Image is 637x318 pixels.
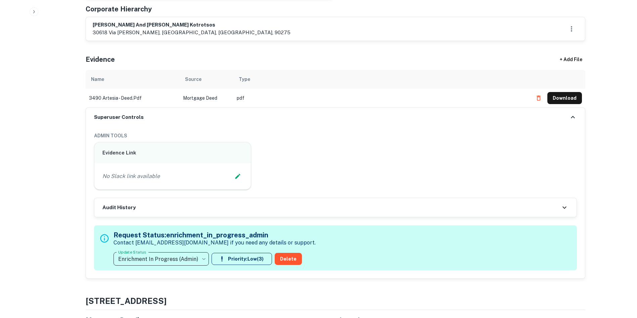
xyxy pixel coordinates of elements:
p: No Slack link available [102,172,160,180]
iframe: Chat Widget [603,264,637,297]
h6: Evidence Link [102,149,243,157]
div: Source [185,75,201,83]
h6: Audit History [102,204,136,212]
div: Enrichment In Progress (Admin) [113,249,209,268]
button: Download [547,92,582,104]
h6: [PERSON_NAME] and [PERSON_NAME] kotrotsos [93,21,290,29]
th: Source [180,70,233,89]
h4: [STREET_ADDRESS] [86,295,585,307]
h5: Evidence [86,54,115,64]
p: 30618 via [PERSON_NAME], [GEOGRAPHIC_DATA], [GEOGRAPHIC_DATA], 90275 [93,29,290,37]
button: Edit Slack Link [233,171,243,181]
h6: Superuser Controls [94,113,144,121]
h5: Request Status: enrichment_in_progress_admin [113,230,316,240]
h6: ADMIN TOOLS [94,132,577,139]
p: Contact [EMAIL_ADDRESS][DOMAIN_NAME] if you need any details or support. [113,239,316,247]
button: Delete [275,253,302,265]
div: Type [239,75,250,83]
h5: Corporate Hierarchy [86,4,152,14]
th: Type [233,70,529,89]
td: Mortgage Deed [180,89,233,107]
div: scrollable content [86,70,585,107]
td: pdf [233,89,529,107]
label: Update Status [118,249,146,255]
div: Name [91,75,104,83]
th: Name [86,70,180,89]
td: 3490 artesia - deed.pdf [86,89,180,107]
button: Delete file [533,93,545,103]
button: Priority:Low(3) [212,253,272,265]
div: + Add File [548,54,595,66]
